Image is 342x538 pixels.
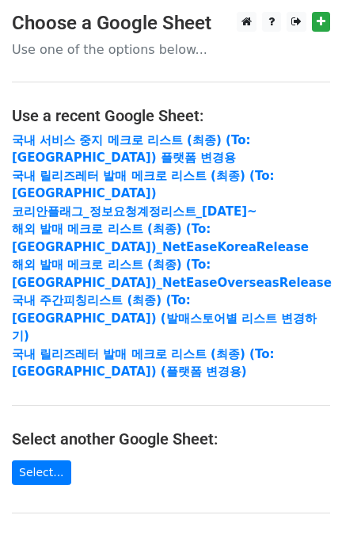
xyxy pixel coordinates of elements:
[12,347,274,380] a: 국내 릴리즈레터 발매 메크로 리스트 (최종) (To:[GEOGRAPHIC_DATA]) (플랫폼 변경용)
[12,204,257,219] a: 코리안플래그_정보요청계정리스트_[DATE]~
[12,106,330,125] h4: Use a recent Google Sheet:
[12,429,330,448] h4: Select another Google Sheet:
[12,41,330,58] p: Use one of the options below...
[12,222,309,254] a: 해외 발매 메크로 리스트 (최종) (To: [GEOGRAPHIC_DATA])_NetEaseKoreaRelease
[12,293,317,343] a: 국내 주간피칭리스트 (최종) (To:[GEOGRAPHIC_DATA]) (발매스토어별 리스트 변경하기)
[12,169,274,201] a: 국내 릴리즈레터 발매 메크로 리스트 (최종) (To:[GEOGRAPHIC_DATA])
[12,460,71,485] a: Select...
[12,258,332,290] a: 해외 발매 메크로 리스트 (최종) (To: [GEOGRAPHIC_DATA])_NetEaseOverseasRelease
[12,12,330,35] h3: Choose a Google Sheet
[12,133,250,166] a: 국내 서비스 중지 메크로 리스트 (최종) (To:[GEOGRAPHIC_DATA]) 플랫폼 변경용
